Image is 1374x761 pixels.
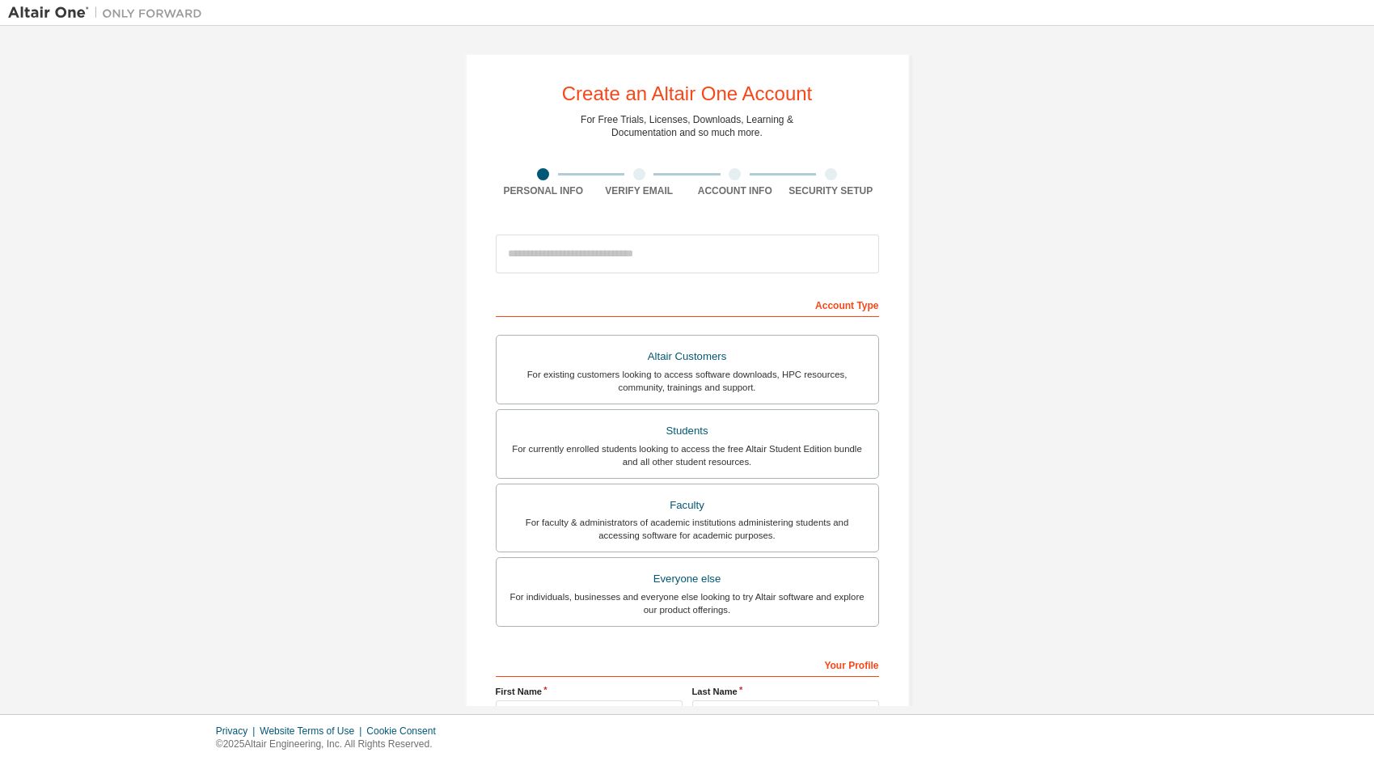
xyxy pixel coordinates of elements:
[506,420,869,442] div: Students
[562,84,813,104] div: Create an Altair One Account
[260,725,366,738] div: Website Terms of Use
[496,184,592,197] div: Personal Info
[8,5,210,21] img: Altair One
[581,113,793,139] div: For Free Trials, Licenses, Downloads, Learning & Documentation and so much more.
[216,738,446,751] p: © 2025 Altair Engineering, Inc. All Rights Reserved.
[496,651,879,677] div: Your Profile
[506,368,869,394] div: For existing customers looking to access software downloads, HPC resources, community, trainings ...
[692,685,879,698] label: Last Name
[506,568,869,590] div: Everyone else
[366,725,445,738] div: Cookie Consent
[216,725,260,738] div: Privacy
[687,184,784,197] div: Account Info
[506,590,869,616] div: For individuals, businesses and everyone else looking to try Altair software and explore our prod...
[506,345,869,368] div: Altair Customers
[506,442,869,468] div: For currently enrolled students looking to access the free Altair Student Edition bundle and all ...
[783,184,879,197] div: Security Setup
[496,291,879,317] div: Account Type
[496,685,683,698] label: First Name
[506,494,869,517] div: Faculty
[591,184,687,197] div: Verify Email
[506,516,869,542] div: For faculty & administrators of academic institutions administering students and accessing softwa...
